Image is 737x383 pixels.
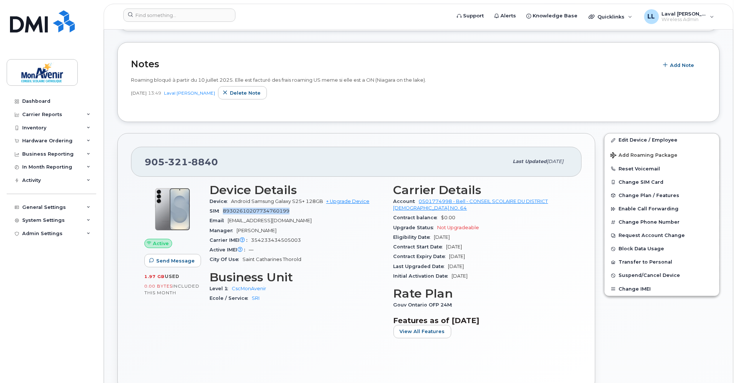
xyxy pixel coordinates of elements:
span: $0.00 [441,215,456,220]
a: + Upgrade Device [326,199,369,204]
button: Block Data Usage [604,242,719,255]
button: Request Account Change [604,229,719,242]
a: SRI [252,295,259,301]
a: Alerts [489,9,521,23]
span: View All Features [400,328,445,335]
span: Upgrade Status [393,225,438,230]
span: 321 [165,156,188,167]
span: Support [463,12,484,20]
span: Delete note [230,89,261,96]
div: Laval Lai Yoon Hin [639,9,719,24]
span: [PERSON_NAME] [237,228,277,233]
span: Email [210,218,228,223]
h3: Device Details [210,183,385,197]
a: Support [452,9,489,23]
button: Add Roaming Package [604,147,719,162]
span: [DATE] [452,273,468,279]
span: Roaming bloqué à partir du 10 juillet 2025. Elle est facturé des frais roaming US meme si elle es... [131,77,426,83]
span: City Of Use [210,257,242,262]
span: Manager [210,228,237,233]
span: Quicklinks [597,14,624,20]
a: 0501774998 - Bell - CONSEIL SCOLAIRE DU DISTRICT [DEMOGRAPHIC_DATA] NO. 64 [393,199,548,211]
button: Change SIM Card [604,176,719,189]
span: 8840 [188,156,218,167]
span: 354233434505003 [251,237,301,243]
button: View All Features [393,325,451,338]
span: Contract Start Date [393,244,446,250]
a: Laval [PERSON_NAME] [164,90,215,96]
span: [EMAIL_ADDRESS][DOMAIN_NAME] [228,218,312,223]
span: [DATE] [449,254,465,259]
span: [DATE] [547,159,563,164]
span: 905 [145,156,218,167]
h3: Business Unit [210,271,385,284]
span: 0.00 Bytes [144,284,172,289]
button: Enable Call Forwarding [604,202,719,216]
span: Active IMEI [210,247,249,252]
span: Saint Catharines Thorold [242,257,301,262]
span: Laval [PERSON_NAME] [662,11,706,17]
span: [DATE] [448,264,464,269]
span: Level 1 [210,286,232,291]
span: [DATE] [446,244,462,250]
span: Add Roaming Package [610,152,677,159]
span: Eligibility Date [393,234,434,240]
span: [DATE] [131,90,147,96]
span: Last Upgraded Date [393,264,448,269]
span: Ecole / Service [210,295,252,301]
button: Transfer to Personal [604,255,719,269]
span: Initial Activation Date [393,273,452,279]
button: Reset Voicemail [604,162,719,176]
span: Send Message [156,257,195,264]
h3: Features as of [DATE] [393,316,569,325]
span: 13:49 [148,90,161,96]
a: Knowledge Base [521,9,583,23]
span: [DATE] [434,234,450,240]
span: 89302610207734760199 [223,208,289,214]
div: Quicklinks [583,9,637,24]
span: LL [648,12,655,21]
span: 1.97 GB [144,274,165,279]
span: Alerts [500,12,516,20]
input: Find something... [123,9,235,22]
span: — [249,247,254,252]
span: Not Upgradeable [438,225,479,230]
span: Device [210,199,231,204]
span: Change Plan / Features [619,193,679,198]
span: Suspend/Cancel Device [619,273,680,278]
span: Carrier IMEI [210,237,251,243]
span: Active [153,240,169,247]
span: Wireless Admin [662,17,706,23]
span: Contract Expiry Date [393,254,449,259]
button: Suspend/Cancel Device [604,269,719,282]
span: Knowledge Base [533,12,577,20]
button: Add Note [658,59,700,72]
button: Change IMEI [604,282,719,296]
button: Change Phone Number [604,216,719,229]
h3: Rate Plan [393,287,569,300]
span: Last updated [513,159,547,164]
span: included this month [144,283,200,295]
h3: Carrier Details [393,183,569,197]
a: Edit Device / Employee [604,133,719,147]
a: CscMonAvenir [232,286,266,291]
span: Enable Call Forwarding [619,206,679,212]
span: Android Samsung Galaxy S25+ 128GB [231,199,323,204]
span: Add Note [670,62,694,69]
span: used [165,274,180,279]
span: Gouv Ontario OFP 24M [393,302,456,308]
img: s25plus.png [150,187,195,231]
span: Account [393,199,419,204]
button: Delete note [218,86,267,99]
span: SIM [210,208,223,214]
button: Change Plan / Features [604,189,719,202]
button: Send Message [144,254,201,267]
h2: Notes [131,58,654,70]
span: Contract balance [393,215,441,220]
